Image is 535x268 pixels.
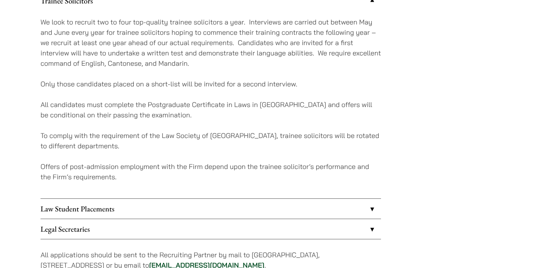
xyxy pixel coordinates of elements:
[41,79,381,89] p: Only those candidates placed on a short-list will be invited for a second interview.
[41,17,381,68] p: We look to recruit two to four top-quality trainee solicitors a year. Interviews are carried out ...
[41,219,381,239] a: Legal Secretaries
[41,130,381,151] p: To comply with the requirement of the Law Society of [GEOGRAPHIC_DATA], trainee solicitors will b...
[41,99,381,120] p: All candidates must complete the Postgraduate Certificate in Laws in [GEOGRAPHIC_DATA] and offers...
[41,199,381,219] a: Law Student Placements
[41,11,381,198] div: Trainee Solicitors
[41,161,381,182] p: Offers of post-admission employment with the Firm depend upon the trainee solicitor’s performance...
